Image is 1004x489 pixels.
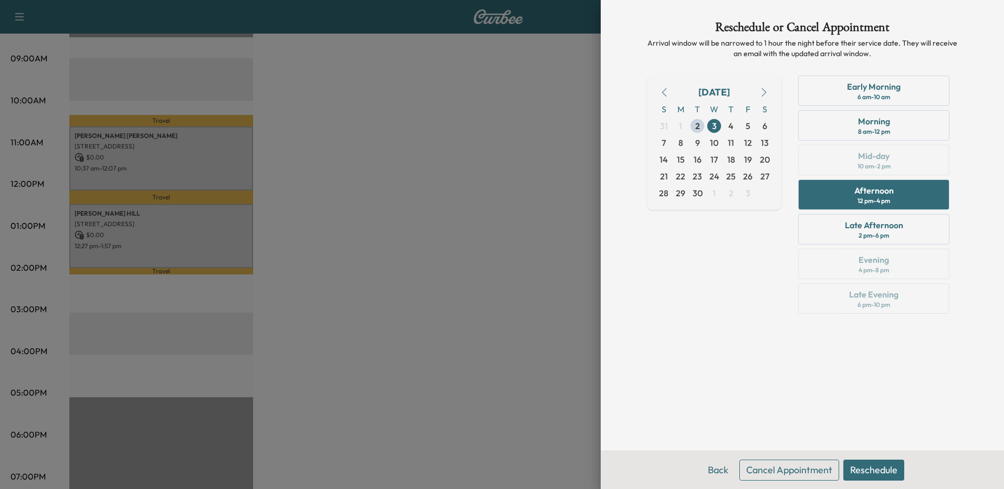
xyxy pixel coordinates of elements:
span: 17 [710,153,718,166]
span: 29 [676,187,685,199]
span: 1 [713,187,716,199]
span: 9 [695,136,700,149]
div: Early Morning [847,80,901,93]
span: 4 [728,120,734,132]
span: 23 [693,170,702,183]
div: Morning [858,115,890,127]
span: M [672,101,689,118]
button: Reschedule [843,460,904,481]
span: 14 [660,153,668,166]
div: Late Afternoon [845,219,903,231]
span: 24 [709,170,719,183]
span: 3 [712,120,717,132]
div: Afternoon [854,184,894,197]
p: Arrival window will be narrowed to 1 hour the night before their service date. They will receive ... [647,38,958,59]
span: 7 [662,136,666,149]
div: 6 am - 10 am [857,93,890,101]
span: 2 [729,187,734,199]
span: 1 [679,120,682,132]
span: 10 [710,136,718,149]
span: T [723,101,739,118]
span: 16 [694,153,702,166]
button: Back [701,460,735,481]
span: 5 [746,120,750,132]
span: 2 [695,120,700,132]
span: T [689,101,706,118]
span: 22 [676,170,685,183]
span: 20 [760,153,770,166]
span: 30 [693,187,703,199]
span: 15 [677,153,685,166]
span: 19 [744,153,752,166]
span: 12 [744,136,752,149]
span: 3 [746,187,750,199]
span: 31 [660,120,668,132]
span: 6 [762,120,767,132]
span: 11 [728,136,734,149]
span: 21 [660,170,668,183]
div: 2 pm - 6 pm [859,231,889,240]
span: W [706,101,723,118]
span: F [739,101,756,118]
span: 25 [726,170,736,183]
span: 27 [760,170,769,183]
div: 8 am - 12 pm [858,127,890,136]
span: 8 [678,136,683,149]
div: 12 pm - 4 pm [857,197,890,205]
div: [DATE] [698,85,730,100]
span: 28 [659,187,668,199]
span: 18 [727,153,735,166]
button: Cancel Appointment [739,460,839,481]
span: S [756,101,773,118]
h1: Reschedule or Cancel Appointment [647,21,958,38]
span: 13 [761,136,769,149]
span: 26 [743,170,752,183]
span: S [655,101,672,118]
